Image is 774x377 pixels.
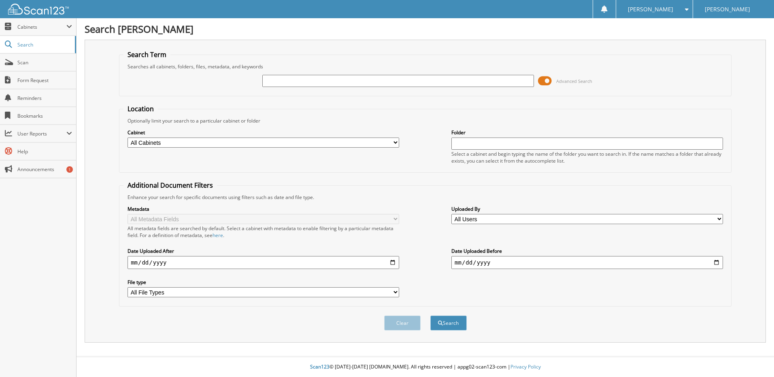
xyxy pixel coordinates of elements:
div: All metadata fields are searched by default. Select a cabinet with metadata to enable filtering b... [128,225,399,239]
label: Date Uploaded Before [451,248,723,254]
label: Folder [451,129,723,136]
span: Scan123 [310,363,330,370]
span: Announcements [17,166,72,173]
span: [PERSON_NAME] [628,7,673,12]
div: 1 [66,166,73,173]
span: Reminders [17,95,72,102]
legend: Location [123,104,158,113]
label: Cabinet [128,129,399,136]
input: end [451,256,723,269]
iframe: Chat Widget [734,338,774,377]
legend: Additional Document Filters [123,181,217,190]
span: Search [17,41,71,48]
label: Uploaded By [451,205,723,212]
input: start [128,256,399,269]
a: here [213,232,223,239]
span: [PERSON_NAME] [705,7,750,12]
div: Searches all cabinets, folders, files, metadata, and keywords [123,63,727,70]
label: File type [128,279,399,286]
a: Privacy Policy [510,363,541,370]
span: Advanced Search [556,78,592,84]
button: Search [430,316,467,330]
label: Metadata [128,205,399,212]
div: Optionally limit your search to a particular cabinet or folder [123,117,727,124]
span: Help [17,148,72,155]
legend: Search Term [123,50,170,59]
div: Enhance your search for specific documents using filters such as date and file type. [123,194,727,201]
span: Bookmarks [17,112,72,119]
h1: Search [PERSON_NAME] [85,22,766,36]
button: Clear [384,316,421,330]
span: Cabinets [17,23,66,30]
span: Form Request [17,77,72,84]
div: Select a cabinet and begin typing the name of the folder you want to search in. If the name match... [451,150,723,164]
div: © [DATE]-[DATE] [DOMAIN_NAME]. All rights reserved | appg02-scan123-com | [77,357,774,377]
label: Date Uploaded After [128,248,399,254]
img: scan123-logo-white.svg [8,4,69,15]
span: Scan [17,59,72,66]
span: User Reports [17,130,66,137]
